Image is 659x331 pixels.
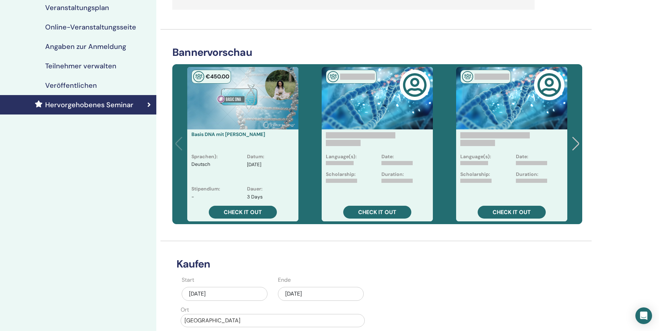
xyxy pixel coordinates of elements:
[516,171,538,178] p: Duration:
[45,81,97,90] h4: Veröffentlichen
[247,193,263,201] p: 3 Days
[206,73,229,80] span: € 450 .00
[326,171,356,178] p: Scholarship:
[403,73,427,97] img: user-circle-regular.svg
[45,3,109,12] h4: Veranstaltungsplan
[191,185,220,193] p: Stipendium :
[247,153,264,160] p: Datum :
[381,171,404,178] p: Duration:
[172,258,535,270] h3: Kaufen
[209,206,277,219] a: Check it out
[516,153,528,160] p: Date:
[478,206,546,219] a: Check it out
[343,206,411,219] a: Check it out
[191,161,210,180] p: Deutsch
[182,276,194,284] label: Start
[45,101,133,109] h4: Hervorgehobenes Seminar
[247,185,263,193] p: Dauer :
[462,71,473,82] img: In-Person Seminar
[45,42,126,51] h4: Angaben zur Anmeldung
[493,209,531,216] span: Check it out
[172,46,582,59] h3: Bannervorschau
[182,287,267,301] div: [DATE]
[326,153,357,160] p: Language(s):
[265,70,296,100] img: default.jpg
[381,153,394,160] p: Date:
[45,62,116,70] h4: Teilnehmer verwalten
[191,193,194,201] p: -
[328,71,339,82] img: In-Person Seminar
[191,131,265,137] a: Basis DNA mit [PERSON_NAME]
[537,73,561,97] img: user-circle-regular.svg
[460,171,490,178] p: Scholarship:
[278,276,291,284] label: Ende
[193,71,204,82] img: In-Person Seminar
[181,306,189,314] label: Ort
[358,209,396,216] span: Check it out
[460,153,491,160] p: Language(s):
[635,307,652,324] div: Open Intercom Messenger
[278,287,364,301] div: [DATE]
[247,161,261,168] p: [DATE]
[45,23,136,31] h4: Online-Veranstaltungsseite
[224,209,262,216] span: Check it out
[191,153,218,160] p: Sprachen) :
